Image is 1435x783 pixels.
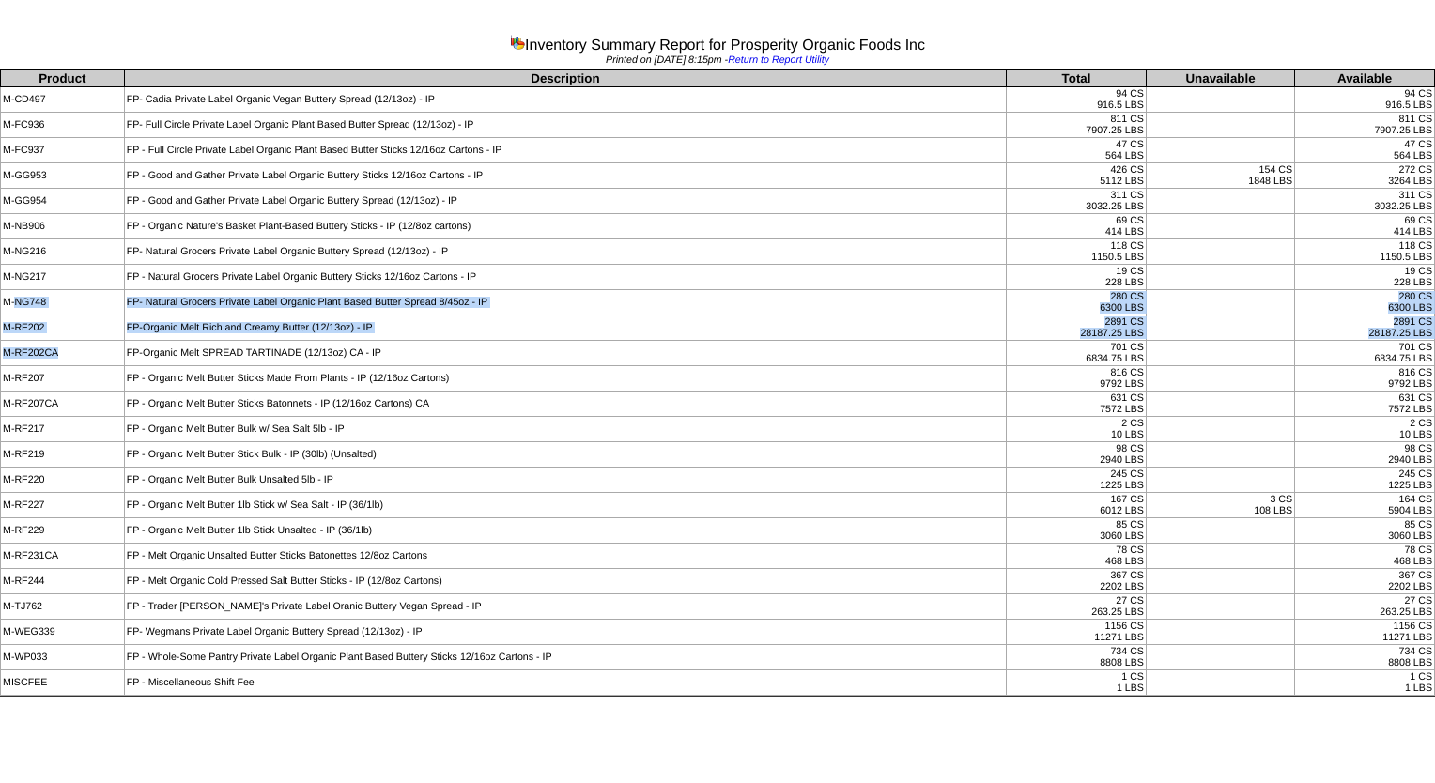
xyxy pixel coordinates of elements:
td: 734 CS 8808 LBS [1295,645,1435,670]
td: 245 CS 1225 LBS [1007,468,1147,493]
td: 2 CS 10 LBS [1007,417,1147,442]
td: FP - Trader [PERSON_NAME]'s Private Label Oranic Buttery Vegan Spread - IP [124,594,1006,620]
td: 94 CS 916.5 LBS [1295,87,1435,113]
td: M-GG953 [1,163,125,189]
td: 816 CS 9792 LBS [1007,366,1147,391]
th: Total [1007,70,1147,87]
td: FP - Good and Gather Private Label Organic Buttery Sticks 12/16oz Cartons - IP [124,163,1006,189]
td: FP - Organic Melt Butter Bulk Unsalted 5lb - IP [124,468,1006,493]
td: FP - Natural Grocers Private Label Organic Buttery Sticks 12/16oz Cartons - IP [124,265,1006,290]
td: 311 CS 3032.25 LBS [1007,189,1147,214]
td: 311 CS 3032.25 LBS [1295,189,1435,214]
td: M-RF202CA [1,341,125,366]
td: FP - Organic Melt Butter 1lb Stick w/ Sea Salt - IP (36/1lb) [124,493,1006,518]
th: Available [1295,70,1435,87]
td: 19 CS 228 LBS [1295,265,1435,290]
td: FP - Organic Melt Butter Sticks Made From Plants - IP (12/16oz Cartons) [124,366,1006,391]
td: 280 CS 6300 LBS [1295,290,1435,315]
td: 167 CS 6012 LBS [1007,493,1147,518]
td: 367 CS 2202 LBS [1007,569,1147,594]
td: 3 CS 108 LBS [1146,493,1294,518]
td: FP-Organic Melt SPREAD TARTINADE (12/13oz) CA - IP [124,341,1006,366]
td: M-RF202 [1,315,125,341]
td: 154 CS 1848 LBS [1146,163,1294,189]
td: 701 CS 6834.75 LBS [1295,341,1435,366]
td: M-CD497 [1,87,125,113]
td: 367 CS 2202 LBS [1295,569,1435,594]
td: M-WP033 [1,645,125,670]
td: M-RF219 [1,442,125,468]
td: M-NG216 [1,239,125,265]
td: FP - Miscellaneous Shift Fee [124,670,1006,696]
td: M-RF231CA [1,544,125,569]
td: 280 CS 6300 LBS [1007,290,1147,315]
td: M-NG217 [1,265,125,290]
td: M-RF244 [1,569,125,594]
td: 811 CS 7907.25 LBS [1295,113,1435,138]
td: M-WEG339 [1,620,125,645]
td: 1156 CS 11271 LBS [1007,620,1147,645]
td: 631 CS 7572 LBS [1295,391,1435,417]
td: M-RF207 [1,366,125,391]
a: Return to Report Utility [728,54,829,66]
td: M-FC936 [1,113,125,138]
th: Description [124,70,1006,87]
td: 69 CS 414 LBS [1295,214,1435,239]
td: M-RF229 [1,518,125,544]
td: 19 CS 228 LBS [1007,265,1147,290]
td: 1 CS 1 LBS [1295,670,1435,696]
td: M-RF217 [1,417,125,442]
td: 2 CS 10 LBS [1295,417,1435,442]
td: M-RF220 [1,468,125,493]
td: M-TJ762 [1,594,125,620]
td: 816 CS 9792 LBS [1295,366,1435,391]
td: FP - Full Circle Private Label Organic Plant Based Butter Sticks 12/16oz Cartons - IP [124,138,1006,163]
td: MISCFEE [1,670,125,696]
td: 27 CS 263.25 LBS [1007,594,1147,620]
td: FP - Melt Organic Unsalted Butter Sticks Batonettes 12/8oz Cartons [124,544,1006,569]
td: FP - Whole-Some Pantry Private Label Organic Plant Based Buttery Sticks 12/16oz Cartons - IP [124,645,1006,670]
td: 2891 CS 28187.25 LBS [1295,315,1435,341]
td: M-RF207CA [1,391,125,417]
td: FP - Organic Nature's Basket Plant-Based Buttery Sticks - IP (12/8oz cartons) [124,214,1006,239]
img: graph.gif [510,35,525,50]
td: M-RF227 [1,493,125,518]
td: 47 CS 564 LBS [1007,138,1147,163]
td: FP- Cadia Private Label Organic Vegan Buttery Spread (12/13oz) - IP [124,87,1006,113]
td: 118 CS 1150.5 LBS [1007,239,1147,265]
td: 164 CS 5904 LBS [1295,493,1435,518]
td: FP - Good and Gather Private Label Organic Buttery Spread (12/13oz) - IP [124,189,1006,214]
td: 98 CS 2940 LBS [1007,442,1147,468]
td: FP- Natural Grocers Private Label Organic Buttery Spread (12/13oz) - IP [124,239,1006,265]
td: FP- Wegmans Private Label Organic Buttery Spread (12/13oz) - IP [124,620,1006,645]
td: 47 CS 564 LBS [1295,138,1435,163]
td: M-GG954 [1,189,125,214]
td: FP- Natural Grocers Private Label Organic Plant Based Butter Spread 8/45oz - IP [124,290,1006,315]
td: 78 CS 468 LBS [1295,544,1435,569]
td: FP - Organic Melt Butter Sticks Batonnets - IP (12/16oz Cartons) CA [124,391,1006,417]
td: 631 CS 7572 LBS [1007,391,1147,417]
td: M-NB906 [1,214,125,239]
td: 811 CS 7907.25 LBS [1007,113,1147,138]
td: FP - Organic Melt Butter 1lb Stick Unsalted - IP (36/1lb) [124,518,1006,544]
td: 69 CS 414 LBS [1007,214,1147,239]
td: 1 CS 1 LBS [1007,670,1147,696]
td: 85 CS 3060 LBS [1295,518,1435,544]
th: Product [1,70,125,87]
td: 701 CS 6834.75 LBS [1007,341,1147,366]
td: 85 CS 3060 LBS [1007,518,1147,544]
td: FP - Melt Organic Cold Pressed Salt Butter Sticks - IP (12/8oz Cartons) [124,569,1006,594]
td: 94 CS 916.5 LBS [1007,87,1147,113]
td: 734 CS 8808 LBS [1007,645,1147,670]
td: FP - Organic Melt Butter Bulk w/ Sea Salt 5lb - IP [124,417,1006,442]
td: 245 CS 1225 LBS [1295,468,1435,493]
td: 27 CS 263.25 LBS [1295,594,1435,620]
td: 1156 CS 11271 LBS [1295,620,1435,645]
td: 2891 CS 28187.25 LBS [1007,315,1147,341]
th: Unavailable [1146,70,1294,87]
td: FP-Organic Melt Rich and Creamy Butter (12/13oz) - IP [124,315,1006,341]
td: FP - Organic Melt Butter Stick Bulk - IP (30lb) (Unsalted) [124,442,1006,468]
td: 272 CS 3264 LBS [1295,163,1435,189]
td: 98 CS 2940 LBS [1295,442,1435,468]
td: FP- Full Circle Private Label Organic Plant Based Butter Spread (12/13oz) - IP [124,113,1006,138]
